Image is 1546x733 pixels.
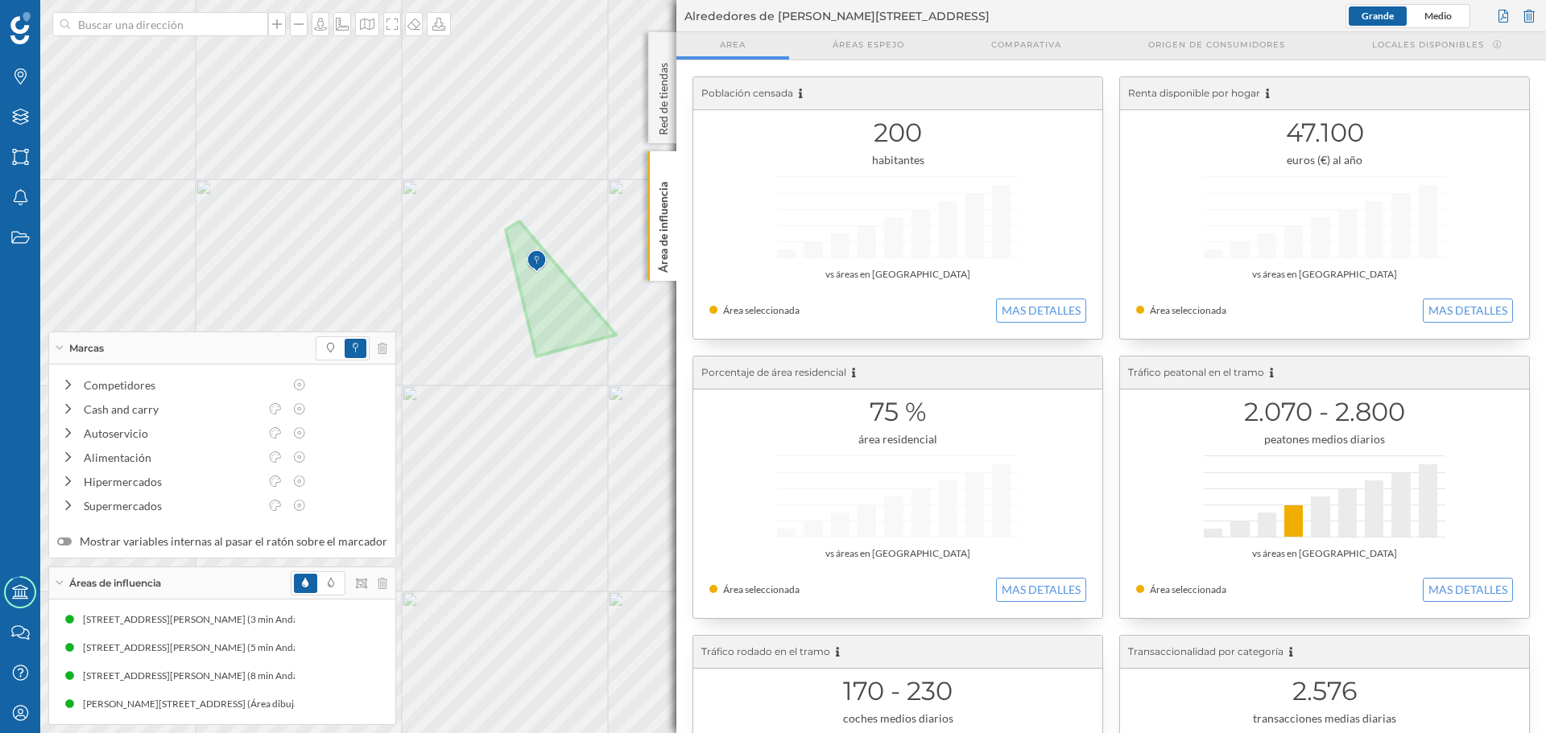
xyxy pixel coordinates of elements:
div: Supermercados [84,497,259,514]
span: Locales disponibles [1372,39,1484,51]
h1: 2.576 [1136,676,1513,706]
div: área residencial [709,431,1086,447]
div: [STREET_ADDRESS][PERSON_NAME] (3 min Andando) [76,612,320,628]
p: Área de influencia [655,175,672,273]
div: Transaccionalidad por categoría [1120,636,1529,669]
button: MAS DETALLES [996,578,1086,602]
div: transacciones medias diarias [1136,710,1513,727]
div: Cash and carry [84,401,259,418]
button: MAS DETALLES [1423,578,1513,602]
div: coches medios diarios [709,710,1086,727]
button: MAS DETALLES [1423,299,1513,323]
span: Áreas de influencia [69,576,161,591]
div: Competidores [84,377,283,393]
span: Medio [1424,10,1452,22]
div: vs áreas en [GEOGRAPHIC_DATA] [1136,546,1513,562]
div: Tráfico rodado en el tramo [693,636,1102,669]
div: vs áreas en [GEOGRAPHIC_DATA] [709,266,1086,282]
h1: 170 - 230 [709,676,1086,706]
h1: 47.100 [1136,117,1513,148]
span: Area [720,39,746,51]
div: Autoservicio [84,425,259,442]
div: [STREET_ADDRESS][PERSON_NAME] (5 min Andando) [76,640,320,656]
span: Áreas espejo [833,39,904,51]
div: Alimentación [84,449,259,466]
img: Geoblink Logo [10,12,31,44]
div: vs áreas en [GEOGRAPHIC_DATA] [709,546,1086,562]
div: Tráfico peatonal en el tramo [1120,356,1529,389]
p: Red de tiendas [655,56,672,135]
span: Área seleccionada [723,304,800,316]
span: Área seleccionada [1150,583,1226,595]
div: Renta disponible por hogar [1120,77,1529,110]
button: MAS DETALLES [996,299,1086,323]
span: Área seleccionada [1150,304,1226,316]
h1: 2.070 - 2.800 [1136,397,1513,427]
span: Alrededores de [PERSON_NAME][STREET_ADDRESS] [684,8,990,24]
div: vs áreas en [GEOGRAPHIC_DATA] [1136,266,1513,282]
h1: 75 % [709,397,1086,427]
span: Grande [1362,10,1394,22]
span: Área seleccionada [723,583,800,595]
div: Población censada [693,77,1102,110]
div: Hipermercados [84,473,259,490]
div: [STREET_ADDRESS][PERSON_NAME] (8 min Andando) [76,668,320,684]
img: Marker [527,245,547,278]
span: Marcas [69,341,104,356]
div: [PERSON_NAME][STREET_ADDRESS] (Área dibujada) [76,696,314,712]
div: peatones medios diarios [1136,431,1513,447]
span: Origen de consumidores [1148,39,1285,51]
div: euros (€) al año [1136,152,1513,168]
label: Mostrar variables internas al pasar el ratón sobre el marcador [57,533,387,550]
div: Porcentaje de área residencial [693,356,1102,389]
h1: 200 [709,117,1086,148]
div: habitantes [709,152,1086,168]
span: Comparativa [991,39,1061,51]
